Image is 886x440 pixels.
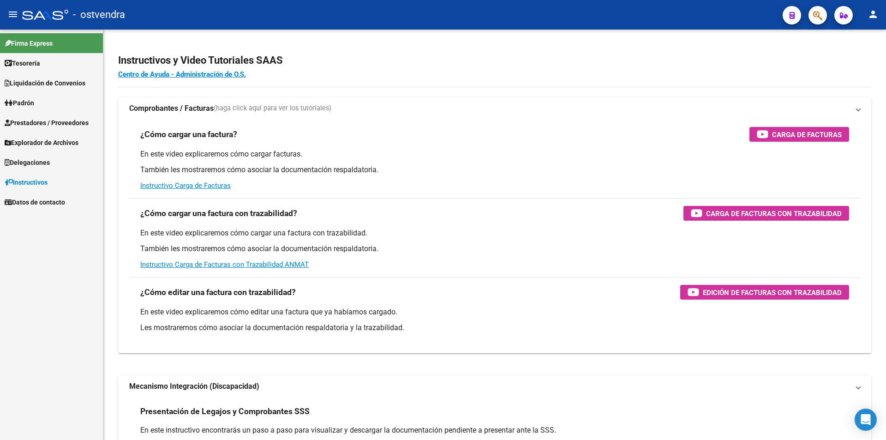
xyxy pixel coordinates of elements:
span: Tesorería [5,58,40,68]
button: Edición de Facturas con Trazabilidad [680,285,849,300]
p: También les mostraremos cómo asociar la documentación respaldatoria. [140,165,849,175]
span: Datos de contacto [5,197,65,207]
p: En este video explicaremos cómo cargar una factura con trazabilidad. [140,228,849,238]
span: (haga click aquí para ver los tutoriales) [214,103,331,114]
span: Liquidación de Convenios [5,78,85,88]
mat-expansion-panel-header: Comprobantes / Facturas(haga click aquí para ver los tutoriales) [118,97,871,120]
div: Comprobantes / Facturas(haga click aquí para ver los tutoriales) [118,120,871,353]
p: En este video explicaremos cómo cargar facturas. [140,149,849,159]
h3: ¿Cómo editar una factura con trazabilidad? [140,286,296,299]
p: También les mostraremos cómo asociar la documentación respaldatoria. [140,244,849,254]
span: - ostvendra [73,5,125,25]
button: Carga de Facturas con Trazabilidad [683,206,849,221]
mat-expansion-panel-header: Mecanismo Integración (Discapacidad) [118,375,871,398]
a: Centro de Ayuda - Administración de O.S. [118,70,246,78]
span: Delegaciones [5,157,50,168]
span: Carga de Facturas [772,129,842,140]
span: Explorador de Archivos [5,138,78,148]
h3: ¿Cómo cargar una factura con trazabilidad? [140,207,297,220]
span: Padrón [5,98,34,108]
h3: Presentación de Legajos y Comprobantes SSS [140,405,310,418]
a: Instructivo Carga de Facturas con Trazabilidad ANMAT [140,260,309,269]
mat-icon: person [868,9,879,20]
p: En este video explicaremos cómo editar una factura que ya habíamos cargado. [140,307,849,317]
strong: Mecanismo Integración (Discapacidad) [129,381,259,392]
mat-icon: menu [7,9,18,20]
span: Instructivos [5,177,48,187]
button: Carga de Facturas [749,127,849,142]
h3: ¿Cómo cargar una factura? [140,128,237,141]
p: En este instructivo encontrarás un paso a paso para visualizar y descargar la documentación pendi... [140,425,849,435]
a: Instructivo Carga de Facturas [140,181,231,190]
h2: Instructivos y Video Tutoriales SAAS [118,52,871,69]
span: Prestadores / Proveedores [5,118,89,128]
span: Edición de Facturas con Trazabilidad [703,287,842,298]
div: Open Intercom Messenger [855,409,877,431]
span: Carga de Facturas con Trazabilidad [706,208,842,219]
strong: Comprobantes / Facturas [129,103,214,114]
p: Les mostraremos cómo asociar la documentación respaldatoria y la trazabilidad. [140,323,849,333]
span: Firma Express [5,38,53,48]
